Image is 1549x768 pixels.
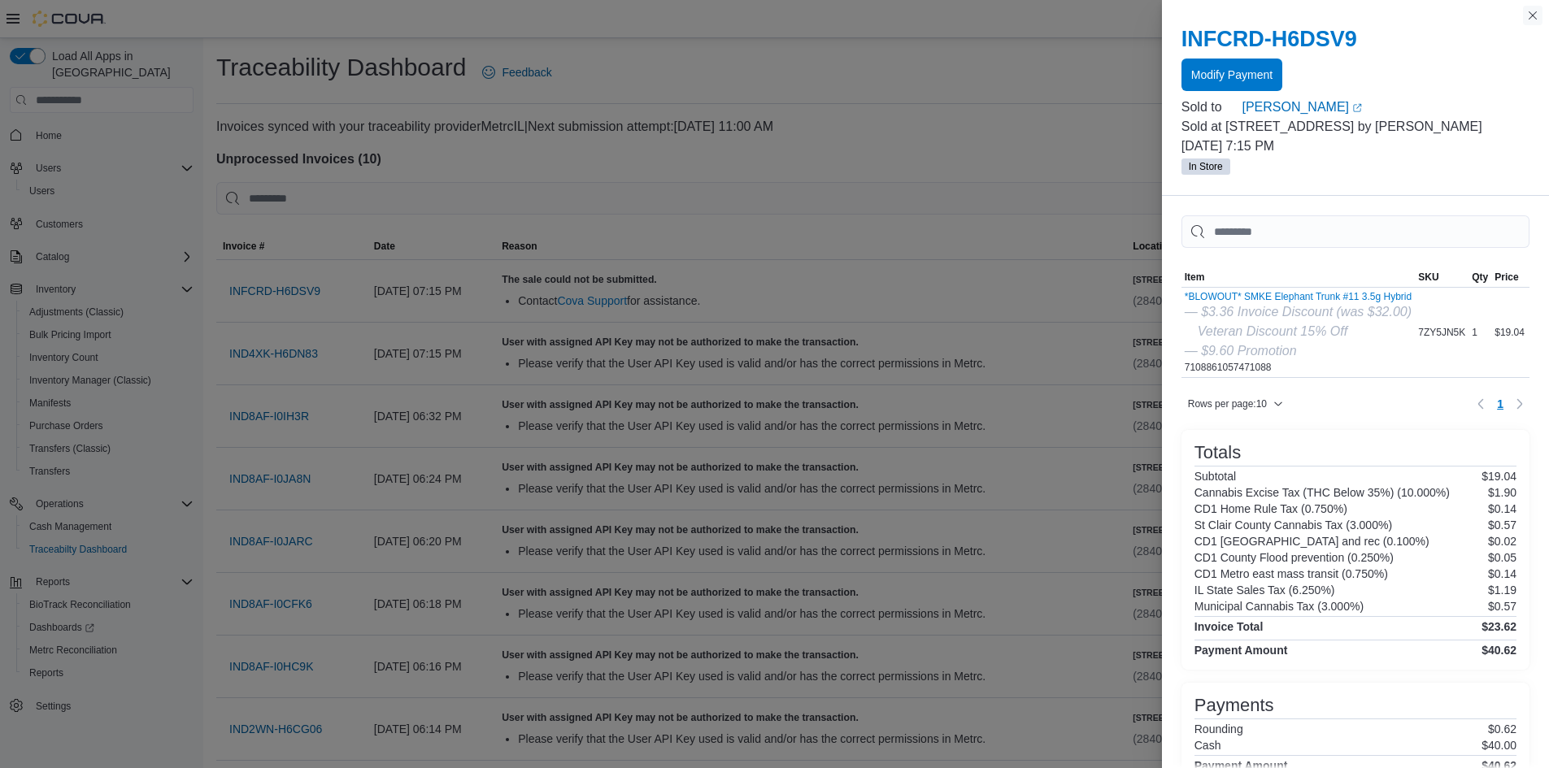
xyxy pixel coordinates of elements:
h4: Invoice Total [1194,620,1264,633]
button: Rows per page:10 [1181,394,1290,414]
h4: $23.62 [1482,620,1516,633]
span: In Store [1181,158,1230,175]
h6: Cash [1194,739,1221,752]
input: This is a search bar. As you type, the results lower in the page will automatically filter. [1181,215,1529,248]
p: $0.14 [1488,567,1516,580]
p: [DATE] 7:15 PM [1181,137,1529,156]
p: $40.00 [1482,739,1516,752]
button: *BLOWOUT* SMKE Elephant Trunk #11 3.5g Hybrid [1185,291,1412,302]
div: — $3.36 Invoice Discount (was $32.00) [1185,302,1412,322]
p: $1.19 [1488,584,1516,597]
button: Item [1181,267,1415,287]
div: 1 [1469,323,1491,342]
button: Close this dialog [1523,6,1542,25]
p: $0.62 [1488,722,1516,735]
h6: CD1 [GEOGRAPHIC_DATA] and rec (0.100%) [1194,535,1429,548]
a: [PERSON_NAME]External link [1242,98,1529,117]
div: — $9.60 Promotion [1185,341,1412,361]
button: Next page [1510,394,1529,414]
p: $0.02 [1488,535,1516,548]
p: $1.90 [1488,486,1516,499]
span: Rows per page : 10 [1188,397,1267,410]
ul: Pagination for table: MemoryTable from EuiInMemoryTable [1490,391,1510,417]
nav: Pagination for table: MemoryTable from EuiInMemoryTable [1471,391,1529,417]
h6: Subtotal [1194,470,1236,483]
span: 7ZY5JN5K [1418,326,1465,339]
span: Modify Payment [1191,67,1273,83]
p: $0.05 [1488,551,1516,564]
div: $19.04 [1491,323,1528,342]
button: SKU [1415,267,1469,287]
h6: IL State Sales Tax (6.250%) [1194,584,1335,597]
h3: Totals [1194,443,1241,462]
span: 1 [1497,396,1503,412]
i: Veteran Discount 15% Off [1198,324,1347,338]
span: Price [1495,271,1518,284]
h6: Cannabis Excise Tax (THC Below 35%) (10.000%) [1194,486,1450,499]
span: In Store [1189,159,1223,174]
button: Qty [1469,267,1491,287]
h6: CD1 Metro east mass transit (0.750%) [1194,567,1388,580]
div: Sold to [1181,98,1239,117]
svg: External link [1352,103,1362,113]
button: Previous page [1471,394,1490,414]
h4: Payment Amount [1194,644,1288,657]
div: 7108861057471088 [1185,291,1412,374]
p: $0.14 [1488,502,1516,515]
p: $19.04 [1482,470,1516,483]
button: Price [1491,267,1528,287]
span: Qty [1472,271,1488,284]
h6: Rounding [1194,722,1243,735]
h4: $40.62 [1482,644,1516,657]
span: Item [1185,271,1205,284]
h2: INFCRD-H6DSV9 [1181,26,1529,52]
p: $0.57 [1488,600,1516,613]
h6: Municipal Cannabis Tax (3.000%) [1194,600,1364,613]
h6: CD1 Home Rule Tax (0.750%) [1194,502,1347,515]
h3: Payments [1194,696,1274,715]
span: SKU [1418,271,1438,284]
p: $0.57 [1488,519,1516,532]
p: Sold at [STREET_ADDRESS] by [PERSON_NAME] [1181,117,1529,137]
h6: St Clair County Cannabis Tax (3.000%) [1194,519,1392,532]
button: Page 1 of 1 [1490,391,1510,417]
h6: CD1 County Flood prevention (0.250%) [1194,551,1394,564]
button: Modify Payment [1181,59,1282,91]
